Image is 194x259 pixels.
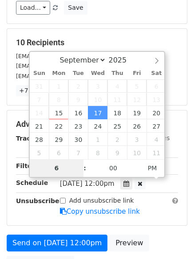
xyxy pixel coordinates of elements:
span: Thu [107,71,127,76]
span: October 8, 2025 [88,146,107,159]
span: September 4, 2025 [107,79,127,93]
a: Send on [DATE] 12:00pm [7,235,107,251]
span: October 4, 2025 [146,133,166,146]
iframe: Chat Widget [150,216,194,259]
span: Tue [68,71,88,76]
span: September 30, 2025 [68,133,88,146]
span: September 3, 2025 [88,79,107,93]
span: September 21, 2025 [30,119,49,133]
small: [EMAIL_ADDRESS][DOMAIN_NAME] [16,73,115,79]
span: October 3, 2025 [127,133,146,146]
span: September 11, 2025 [107,93,127,106]
span: [DATE] 12:00pm [60,180,115,188]
span: September 23, 2025 [68,119,88,133]
span: Sun [30,71,49,76]
input: Year [106,56,138,64]
span: September 29, 2025 [49,133,68,146]
span: Click to toggle [140,159,165,177]
span: September 18, 2025 [107,106,127,119]
small: [EMAIL_ADDRESS][DOMAIN_NAME] [16,53,115,59]
input: Minute [86,159,140,177]
a: +7 more [16,85,49,96]
span: Mon [49,71,68,76]
span: October 9, 2025 [107,146,127,159]
span: September 24, 2025 [88,119,107,133]
strong: Tracking [16,135,46,142]
span: October 11, 2025 [146,146,166,159]
span: October 7, 2025 [68,146,88,159]
label: Add unsubscribe link [69,196,134,205]
span: October 6, 2025 [49,146,68,159]
span: October 5, 2025 [30,146,49,159]
strong: Unsubscribe [16,197,59,204]
span: September 26, 2025 [127,119,146,133]
span: September 25, 2025 [107,119,127,133]
span: Fri [127,71,146,76]
span: September 22, 2025 [49,119,68,133]
span: September 15, 2025 [49,106,68,119]
span: September 8, 2025 [49,93,68,106]
span: September 20, 2025 [146,106,166,119]
span: September 7, 2025 [30,93,49,106]
h5: Advanced [16,119,178,129]
span: October 1, 2025 [88,133,107,146]
span: Wed [88,71,107,76]
a: Load... [16,1,50,15]
span: September 9, 2025 [68,93,88,106]
span: September 1, 2025 [49,79,68,93]
span: September 28, 2025 [30,133,49,146]
span: September 2, 2025 [68,79,88,93]
a: Copy unsubscribe link [60,208,140,216]
span: September 10, 2025 [88,93,107,106]
span: September 14, 2025 [30,106,49,119]
strong: Schedule [16,179,48,186]
span: September 12, 2025 [127,93,146,106]
span: : [83,159,86,177]
span: Sat [146,71,166,76]
strong: Filters [16,162,39,169]
button: Save [64,1,87,15]
a: Preview [110,235,149,251]
h5: 10 Recipients [16,38,178,47]
span: October 10, 2025 [127,146,146,159]
span: September 19, 2025 [127,106,146,119]
input: Hour [30,159,84,177]
span: September 27, 2025 [146,119,166,133]
span: August 31, 2025 [30,79,49,93]
span: September 17, 2025 [88,106,107,119]
span: October 2, 2025 [107,133,127,146]
span: September 5, 2025 [127,79,146,93]
span: September 6, 2025 [146,79,166,93]
small: [EMAIL_ADDRESS][DOMAIN_NAME] [16,63,115,69]
span: September 16, 2025 [68,106,88,119]
span: September 13, 2025 [146,93,166,106]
